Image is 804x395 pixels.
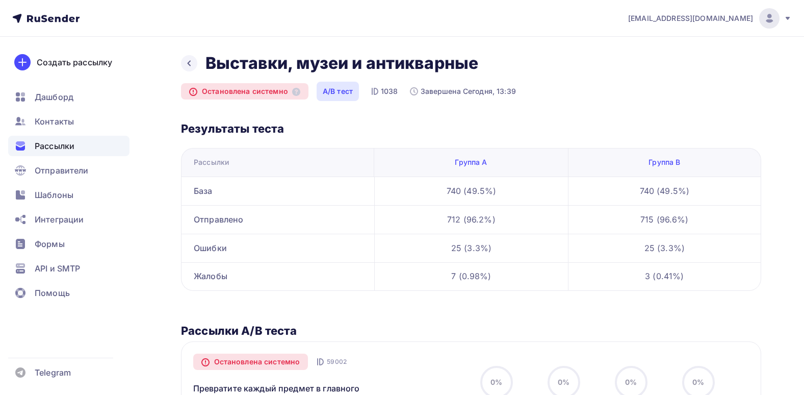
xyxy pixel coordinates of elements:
div: Завершена Сегодня, 13:39 [410,86,516,96]
a: Шаблоны [8,185,129,205]
h2: Рассылки А/В теста [181,324,761,338]
a: Дашборд [8,87,129,107]
span: Интеграции [35,213,84,226]
div: 740 (49.5%) [374,177,567,205]
div: 715 (96.6%) [568,205,761,234]
div: Рассылки [181,148,374,177]
a: [EMAIL_ADDRESS][DOMAIN_NAME] [628,8,792,29]
div: 712 (96.2%) [374,205,567,234]
div: Отправлено [181,205,374,234]
div: 3 (0.41%) [568,262,761,291]
span: 0% [625,378,637,386]
a: Отправители [8,160,129,181]
a: Формы [8,234,129,254]
a: Рассылки [8,136,129,156]
img: ID [371,87,379,95]
div: 740 (49.5%) [568,177,761,205]
span: [EMAIL_ADDRESS][DOMAIN_NAME] [628,13,753,23]
span: 0% [692,378,704,386]
a: Контакты [8,111,129,132]
div: Ошибки [181,234,374,262]
h2: Результаты теста [181,121,761,136]
div: 7 (0.98%) [374,262,567,291]
div: Выставки, музеи и антикварные [205,53,478,73]
div: Остановлена системно [193,354,308,370]
span: Формы [35,238,65,250]
div: Группа B [568,148,761,177]
div: Жалобы [181,262,374,291]
span: Контакты [35,115,74,128]
div: Создать рассылку [37,56,112,68]
div: 1038 [381,86,398,96]
span: 0% [490,378,502,386]
span: Telegram [35,366,71,379]
span: Рассылки [35,140,74,152]
div: 25 (3.3%) [568,234,761,262]
div: База [181,177,374,205]
span: 0% [558,378,569,386]
div: Остановлена системно [181,83,308,100]
span: Помощь [35,287,70,299]
div: A/B тест [317,82,359,101]
span: Дашборд [35,91,73,103]
span: Отправители [35,164,89,177]
div: Группа A [374,148,567,177]
span: Шаблоны [35,189,73,201]
span: API и SMTP [35,262,80,275]
div: 25 (3.3%) [374,234,567,262]
span: 59002 [327,358,347,366]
